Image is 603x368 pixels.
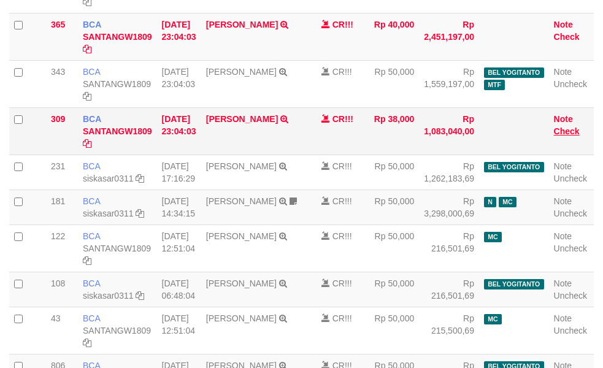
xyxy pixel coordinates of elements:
td: Rp 215,500,69 [419,307,479,355]
span: BEL YOGITANTO [484,162,544,172]
td: !!! [317,13,359,61]
td: Rp 216,501,69 [419,225,479,272]
td: !!! [317,307,359,355]
span: CR [332,20,345,29]
td: !!! [317,108,359,155]
a: Note [554,196,572,206]
span: BCA [83,196,100,206]
td: [DATE] 23:04:03 [157,13,201,61]
td: 231 [46,155,78,190]
span: Has Note [484,197,496,207]
span: BCA [83,278,100,288]
td: [DATE] 12:51:04 [157,307,201,355]
a: siskasar0311 [83,209,134,218]
span: BEL YOGITANTO [484,67,544,78]
a: Check [554,126,580,136]
td: 108 [46,272,78,307]
td: Rp 50,000 [359,190,419,225]
a: [PERSON_NAME] [206,313,277,323]
td: Rp 50,000 [359,307,419,355]
td: Rp 40,000 [359,13,419,61]
span: BCA [83,231,100,241]
span: CR [332,231,345,241]
span: CR [332,278,345,288]
a: Copy SANTANGW1809 to clipboard [83,338,91,348]
a: Uncheck [554,326,587,335]
a: [PERSON_NAME] [206,196,277,206]
a: SANTANGW1809 [83,326,151,335]
a: [PERSON_NAME] [206,231,277,241]
span: Multi Trans Found Checked by: arecemara [484,80,505,90]
a: [PERSON_NAME] [206,278,277,288]
span: BCA [83,313,100,323]
a: Uncheck [554,243,587,253]
a: [PERSON_NAME] [206,67,277,77]
a: Copy siskasar0311 to clipboard [136,291,144,301]
span: CR [332,114,345,124]
a: siskasar0311 [83,174,134,183]
td: 43 [46,307,78,355]
a: Note [554,114,573,124]
a: Copy SANTANGW1809 to clipboard [83,256,91,266]
td: 122 [46,225,78,272]
span: Manually Checked by: arecemara [499,197,517,207]
td: 365 [46,13,78,61]
a: Check [554,32,580,42]
a: Copy SANTANGW1809 to clipboard [83,91,91,101]
span: BCA [83,20,101,29]
a: Copy SANTANGW1809 to clipboard [83,139,91,148]
td: Rp 38,000 [359,108,419,155]
a: Uncheck [554,291,587,301]
td: [DATE] 17:16:29 [157,155,201,190]
a: siskasar0311 [83,291,134,301]
td: Rp 3,298,000,69 [419,190,479,225]
td: [DATE] 23:04:03 [157,61,201,108]
a: Note [554,20,573,29]
span: CR [332,161,345,171]
a: Copy siskasar0311 to clipboard [136,209,144,218]
span: Manually Checked by: arecemara [484,232,502,242]
span: CR [332,313,345,323]
td: !!! [317,225,359,272]
td: Rp 1,083,040,00 [419,108,479,155]
td: Rp 50,000 [359,61,419,108]
a: Note [554,161,572,171]
a: SANTANGW1809 [83,32,152,42]
span: CR [332,67,345,77]
td: 343 [46,61,78,108]
td: [DATE] 12:51:04 [157,225,201,272]
td: !!! [317,272,359,307]
a: Copy siskasar0311 to clipboard [136,174,144,183]
td: !!! [317,190,359,225]
a: SANTANGW1809 [83,243,151,253]
span: BCA [83,67,100,77]
a: Copy SANTANGW1809 to clipboard [83,44,91,54]
a: Note [554,278,572,288]
a: Note [554,231,572,241]
td: Rp 1,559,197,00 [419,61,479,108]
a: [PERSON_NAME] [206,20,278,29]
span: Manually Checked by: arecemara [484,314,502,324]
span: BEL YOGITANTO [484,279,544,289]
td: !!! [317,61,359,108]
a: [PERSON_NAME] [206,161,277,171]
td: Rp 216,501,69 [419,272,479,307]
a: Note [554,67,572,77]
span: BCA [83,161,100,171]
td: Rp 50,000 [359,272,419,307]
a: SANTANGW1809 [83,126,152,136]
td: 181 [46,190,78,225]
a: Note [554,313,572,323]
td: [DATE] 23:04:03 [157,108,201,155]
a: Uncheck [554,174,587,183]
td: [DATE] 14:34:15 [157,190,201,225]
td: 309 [46,108,78,155]
td: Rp 50,000 [359,225,419,272]
span: CR [332,196,345,206]
span: BCA [83,114,101,124]
a: Uncheck [554,79,587,89]
td: !!! [317,155,359,190]
td: [DATE] 06:48:04 [157,272,201,307]
a: SANTANGW1809 [83,79,151,89]
td: Rp 50,000 [359,155,419,190]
